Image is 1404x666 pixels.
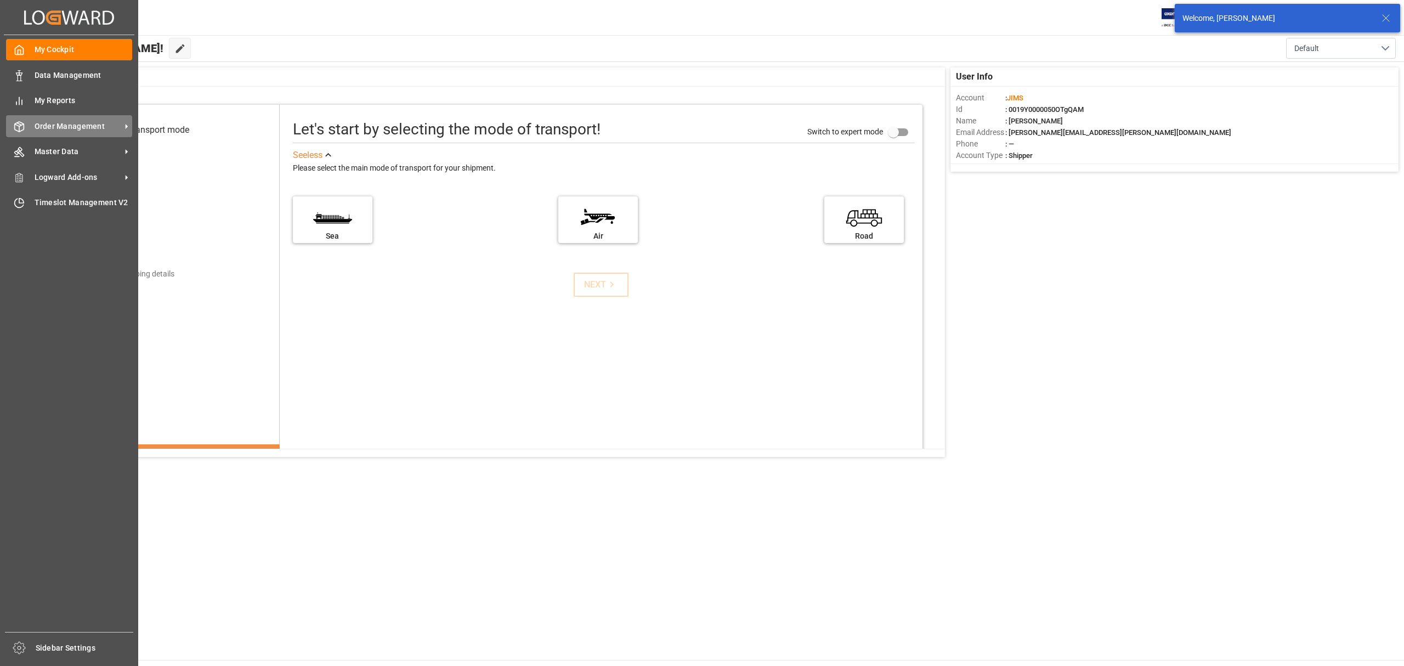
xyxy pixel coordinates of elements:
div: Air [564,230,632,242]
div: Please select the main mode of transport for your shipment. [293,162,915,175]
div: Road [830,230,898,242]
img: Exertis%20JAM%20-%20Email%20Logo.jpg_1722504956.jpg [1162,8,1199,27]
span: Email Address [956,127,1005,138]
div: Add shipping details [106,268,174,280]
span: Logward Add-ons [35,172,121,183]
span: Phone [956,138,1005,150]
div: Let's start by selecting the mode of transport! [293,118,601,141]
span: : Shipper [1005,151,1033,160]
span: : — [1005,140,1014,148]
span: : [1005,94,1023,102]
div: Select transport mode [104,123,189,137]
span: Data Management [35,70,133,81]
span: Default [1294,43,1319,54]
span: Account Type [956,150,1005,161]
span: Id [956,104,1005,115]
div: Sea [298,230,367,242]
div: NEXT [584,278,618,291]
span: Name [956,115,1005,127]
span: Sidebar Settings [36,642,134,654]
span: Switch to expert mode [807,127,883,136]
span: Order Management [35,121,121,132]
div: Welcome, [PERSON_NAME] [1182,13,1371,24]
span: My Reports [35,95,133,106]
span: My Cockpit [35,44,133,55]
a: My Cockpit [6,39,132,60]
span: JIMS [1007,94,1023,102]
span: Account [956,92,1005,104]
span: Timeslot Management V2 [35,197,133,208]
span: User Info [956,70,993,83]
div: See less [293,149,322,162]
span: : [PERSON_NAME][EMAIL_ADDRESS][PERSON_NAME][DOMAIN_NAME] [1005,128,1231,137]
span: : [PERSON_NAME] [1005,117,1063,125]
button: open menu [1286,38,1396,59]
span: Master Data [35,146,121,157]
button: NEXT [574,273,629,297]
a: Data Management [6,64,132,86]
span: : 0019Y0000050OTgQAM [1005,105,1084,114]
